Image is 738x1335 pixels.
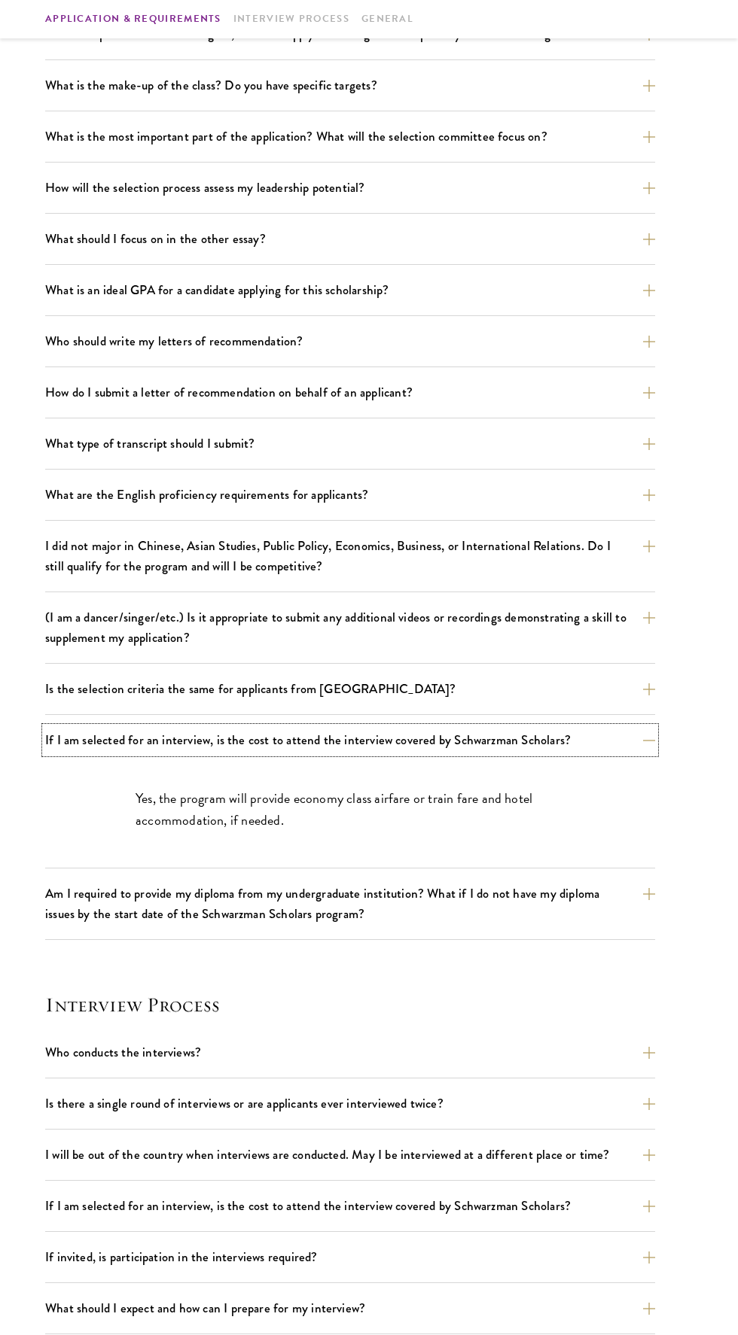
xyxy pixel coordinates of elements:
[45,123,655,150] button: What is the most important part of the application? What will the selection committee focus on?
[45,328,655,354] button: Who should write my letters of recommendation?
[45,1039,655,1066] button: Who conducts the interviews?
[361,11,413,27] a: General
[45,604,655,651] button: (I am a dancer/singer/etc.) Is it appropriate to submit any additional videos or recordings demon...
[45,1090,655,1117] button: Is there a single round of interviews or are applicants ever interviewed twice?
[45,533,655,579] button: I did not major in Chinese, Asian Studies, Public Policy, Economics, Business, or International R...
[45,1295,655,1321] button: What should I expect and how can I prepare for my interview?
[45,1142,655,1168] button: I will be out of the country when interviews are conducted. May I be interviewed at a different p...
[45,72,655,99] button: What is the make-up of the class? Do you have specific targets?
[45,1193,655,1219] button: If I am selected for an interview, is the cost to attend the interview covered by Schwarzman Scho...
[233,11,349,27] a: Interview Process
[45,880,655,927] button: Am I required to provide my diploma from my undergraduate institution? What if I do not have my d...
[45,1244,655,1270] button: If invited, is participation in the interviews required?
[45,11,221,27] a: Application & Requirements
[45,277,655,303] button: What is an ideal GPA for a candidate applying for this scholarship?
[45,727,655,753] button: If I am selected for an interview, is the cost to attend the interview covered by Schwarzman Scho...
[136,788,565,830] p: Yes, the program will provide economy class airfare or train fare and hotel accommodation, if nee...
[45,482,655,508] button: What are the English proficiency requirements for applicants?
[45,226,655,252] button: What should I focus on in the other essay?
[45,175,655,201] button: How will the selection process assess my leadership potential?
[45,676,655,702] button: Is the selection criteria the same for applicants from [GEOGRAPHIC_DATA]?
[45,379,655,406] button: How do I submit a letter of recommendation on behalf of an applicant?
[45,993,693,1017] h4: Interview Process
[45,430,655,457] button: What type of transcript should I submit?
